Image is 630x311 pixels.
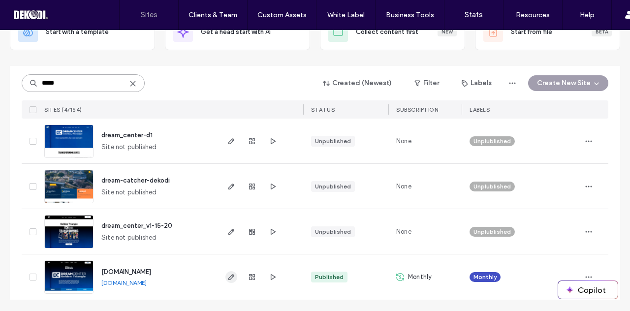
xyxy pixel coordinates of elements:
div: New [438,28,457,36]
span: Site not published [101,187,157,197]
a: dream_center_v1-15-20 [101,222,172,229]
label: White Label [327,11,365,19]
label: Stats [465,10,483,19]
span: SITES (4/154) [44,106,82,113]
div: Start with a template [10,14,155,50]
a: dream-catcher-dekodi [101,177,170,184]
a: dream_center-d1 [101,131,153,139]
div: Collect content firstNew [320,14,465,50]
a: [DOMAIN_NAME] [101,268,151,276]
span: Start with a template [46,27,109,37]
div: Get a head start with AI [165,14,310,50]
button: Filter [405,75,449,91]
div: Unpublished [315,227,351,236]
div: Beta [592,28,612,36]
span: Unplublished [473,182,511,191]
span: Collect content first [356,27,418,37]
label: Sites [141,10,157,19]
label: Custom Assets [257,11,307,19]
span: Monthly [408,272,432,282]
div: Unpublished [315,182,351,191]
span: Start from file [511,27,552,37]
label: Clients & Team [189,11,237,19]
button: Created (Newest) [315,75,401,91]
button: Labels [453,75,501,91]
span: None [396,136,411,146]
span: Unplublished [473,137,511,146]
span: Get a head start with AI [201,27,271,37]
label: Business Tools [386,11,434,19]
span: None [396,182,411,191]
span: Unplublished [473,227,511,236]
span: SUBSCRIPTION [396,106,438,113]
div: Unpublished [315,137,351,146]
span: Help [22,7,42,16]
button: Copilot [558,281,618,299]
label: Resources [516,11,550,19]
span: Site not published [101,233,157,243]
span: Monthly [473,273,497,281]
div: Start from fileBeta [475,14,620,50]
span: LABELS [470,106,490,113]
span: None [396,227,411,237]
label: Help [580,11,595,19]
span: Site not published [101,142,157,152]
div: Published [315,273,344,281]
a: [DOMAIN_NAME] [101,279,147,286]
span: STATUS [311,106,335,113]
button: Create New Site [528,75,608,91]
